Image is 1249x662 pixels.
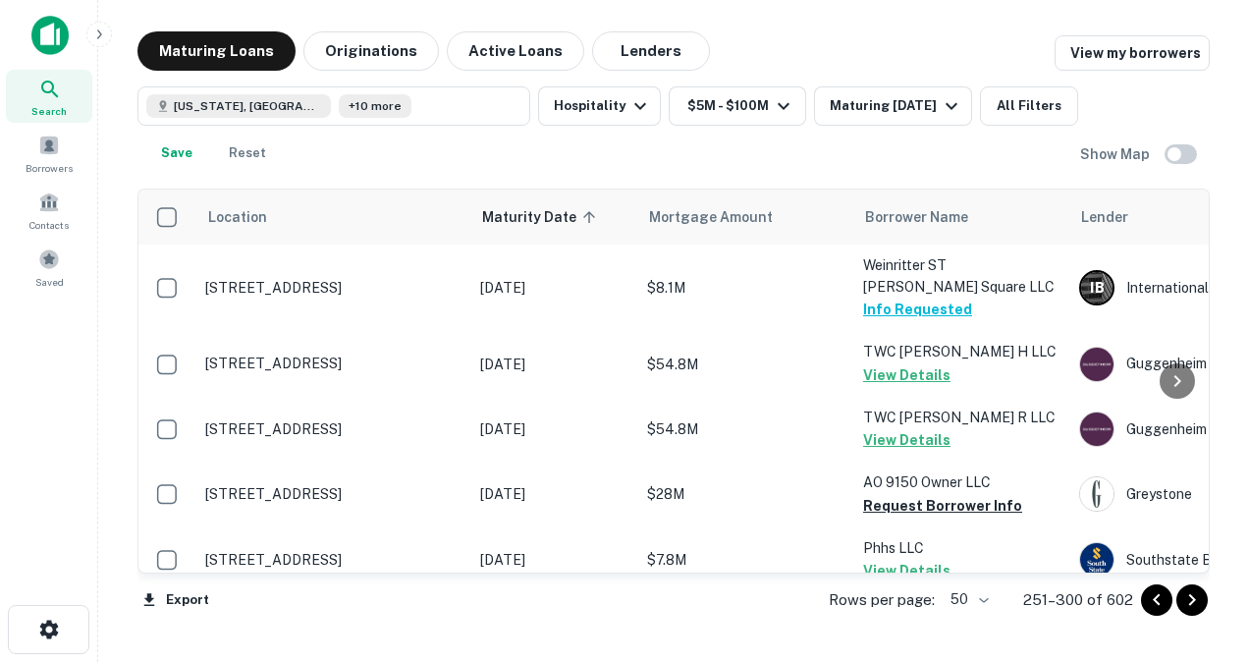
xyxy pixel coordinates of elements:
p: Weinritter ST [PERSON_NAME] Square LLC [863,254,1059,298]
img: picture [1080,543,1113,577]
button: Originations [303,31,439,71]
p: TWC [PERSON_NAME] R LLC [863,407,1059,428]
button: Go to previous page [1141,584,1172,616]
button: Hospitality [538,86,661,126]
p: $8.1M [647,277,843,299]
iframe: Chat Widget [1151,442,1249,536]
p: Phhs LLC [863,537,1059,559]
span: Saved [35,274,64,290]
p: [STREET_ADDRESS] [205,279,461,297]
div: Maturing [DATE] [830,94,963,118]
button: View Details [863,559,950,582]
a: Saved [6,241,92,294]
img: picture [1080,413,1113,446]
img: picture [1080,348,1113,381]
span: +10 more [349,97,402,115]
button: Request Borrower Info [863,494,1022,518]
span: Mortgage Amount [649,205,798,229]
span: Lender [1081,205,1128,229]
p: 251–300 of 602 [1023,588,1133,612]
img: picture [1080,477,1113,511]
p: [DATE] [480,277,627,299]
button: Info Requested [863,298,972,321]
p: AO 9150 Owner LLC [863,471,1059,493]
div: 50 [943,585,992,614]
a: Contacts [6,184,92,237]
button: Save your search to get updates of matches that match your search criteria. [145,134,208,173]
p: Rows per page: [829,588,935,612]
p: [DATE] [480,354,627,375]
p: $7.8M [647,549,843,571]
span: Borrowers [26,160,73,176]
p: [DATE] [480,549,627,571]
button: Lenders [592,31,710,71]
p: [STREET_ADDRESS] [205,551,461,569]
p: [STREET_ADDRESS] [205,485,461,503]
button: Maturing Loans [137,31,296,71]
button: [US_STATE], [GEOGRAPHIC_DATA]+10 more [137,86,530,126]
span: Search [31,103,67,119]
img: capitalize-icon.png [31,16,69,55]
p: $28M [647,483,843,505]
button: Maturing [DATE] [814,86,972,126]
button: Go to next page [1176,584,1208,616]
th: Borrower Name [853,190,1069,245]
span: Location [207,205,267,229]
span: [US_STATE], [GEOGRAPHIC_DATA] [174,97,321,115]
p: $54.8M [647,418,843,440]
p: [DATE] [480,483,627,505]
button: Active Loans [447,31,584,71]
p: TWC [PERSON_NAME] H LLC [863,341,1059,362]
button: View Details [863,363,950,387]
a: Borrowers [6,127,92,180]
button: $5M - $100M [669,86,806,126]
a: View my borrowers [1055,35,1210,71]
th: Mortgage Amount [637,190,853,245]
button: Reset [216,134,279,173]
p: I B [1090,278,1104,299]
h6: Show Map [1080,143,1153,165]
p: [DATE] [480,418,627,440]
button: Export [137,585,214,615]
a: Search [6,70,92,123]
span: Maturity Date [482,205,602,229]
p: $54.8M [647,354,843,375]
span: Borrower Name [865,205,968,229]
p: [STREET_ADDRESS] [205,355,461,372]
button: All Filters [980,86,1078,126]
button: View Details [863,428,950,452]
th: Maturity Date [470,190,637,245]
p: [STREET_ADDRESS] [205,420,461,438]
th: Location [195,190,470,245]
span: Contacts [29,217,69,233]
